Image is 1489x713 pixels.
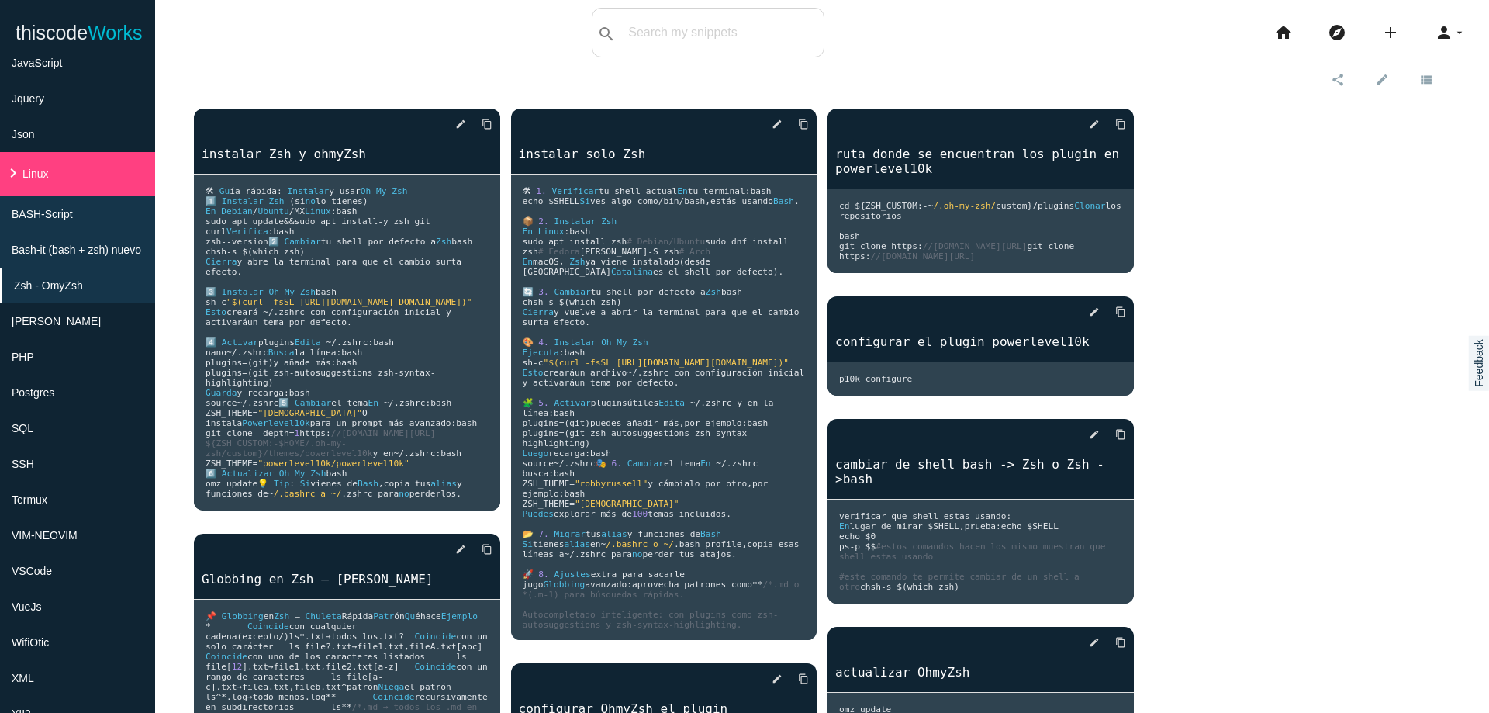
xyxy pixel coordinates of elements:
[222,287,264,297] span: Instalar
[235,186,250,196] span: a r
[870,251,975,261] span: //[DOMAIN_NAME][URL]
[4,164,22,182] i: keyboard_arrow_right
[554,216,596,227] span: Instalar
[538,216,548,227] span: 2.
[827,333,1134,351] a: configurar el plugin powerlevel10k
[839,201,860,211] span: cd $
[455,535,466,563] i: edit
[206,398,451,418] span: bash ZSH_THEME
[368,337,373,348] span: :
[653,247,679,257] span: S zsh
[523,287,534,297] span: 🔄
[326,337,342,348] span: ~/.
[12,672,34,684] span: XML
[543,297,548,307] span: -
[786,665,809,693] a: Copy to Clipboard
[523,368,810,388] span: n inicial y activar
[216,297,221,307] span: -
[247,317,347,327] span: un tema por defecto
[1419,66,1433,92] i: view_list
[648,247,653,257] span: -
[221,237,231,247] span: --
[295,337,321,348] span: Edita
[206,186,214,196] span: 🛠
[268,196,284,206] span: Zsh
[917,241,923,251] span: :
[376,186,386,196] span: My
[1115,110,1126,138] i: content_copy
[1076,628,1100,656] a: edit
[564,227,569,237] span: :
[12,351,34,363] span: PHP
[222,337,258,348] span: Activar
[12,458,34,470] span: SSH
[326,358,331,368] span: s
[242,368,252,378] span: =(
[706,287,721,297] span: Zsh
[674,378,679,388] span: .
[798,665,809,693] i: content_copy
[206,307,226,317] span: Esto
[1453,8,1466,57] i: arrow_drop_down
[601,337,611,348] span: Oh
[289,196,295,206] span: (
[316,348,321,358] span: í
[300,287,316,297] span: Zsh
[278,398,289,408] span: 5
[12,636,49,649] span: WifiOtic
[1076,298,1100,326] a: edit
[617,337,627,348] span: My
[580,196,590,206] span: Si
[1468,335,1488,390] a: Feedback
[12,244,141,256] span: Bash-it (bash + zsh) nuevo
[585,257,679,267] span: ya viene instalado
[299,247,305,257] span: )
[597,9,616,59] i: search
[684,196,705,206] span: bash
[569,368,575,378] span: á
[538,337,548,348] span: 4.
[12,208,73,220] span: BASH-Script
[12,565,52,577] span: VSCode
[329,186,360,196] span: y usar
[253,247,300,257] span: which zsh
[206,196,216,206] span: 1
[523,227,533,237] span: En
[285,287,295,297] span: My
[253,398,279,408] span: zshrc
[206,337,216,348] span: 4
[242,317,247,327] span: á
[575,378,674,388] span: un tema por defecto
[482,535,492,563] i: content_copy
[1115,421,1126,448] i: content_copy
[538,247,580,257] span: # Fedora
[242,348,268,358] span: zshrc
[257,206,288,216] span: Ubuntu
[642,368,751,378] span: zshrc con configuraci
[731,196,773,206] span: s usando
[599,186,677,196] span: tu shell actual
[305,206,331,216] span: Linux
[253,368,289,378] span: git zsh
[860,201,865,211] span: {
[523,368,544,378] span: Esto
[559,257,565,267] span: ,
[627,237,705,247] span: # Debian/Ubuntu
[443,110,466,138] a: edit
[320,348,336,358] span: nea
[569,378,575,388] span: á
[12,57,62,69] span: JavaScript
[575,368,627,378] span: un archivo
[268,287,278,297] span: Oh
[611,267,653,277] span: Catalina
[523,216,534,227] span: 📦
[523,307,554,317] span: Cierra
[786,110,809,138] a: Copy to Clipboard
[1331,66,1345,92] i: share
[268,358,274,368] span: )
[1074,201,1105,211] span: Clonar
[206,287,216,297] span: 3
[295,398,331,408] span: Cambiar
[917,201,933,211] span: :-~
[331,206,337,216] span: :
